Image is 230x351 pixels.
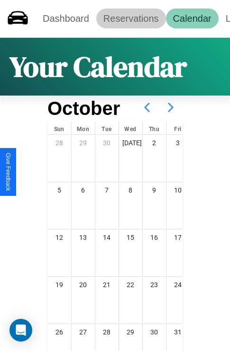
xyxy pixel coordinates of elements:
div: Give Feedback [5,153,11,191]
div: Wed [119,121,142,134]
div: Thu [143,121,166,134]
a: Calendar [166,9,219,28]
div: 30 [95,135,119,151]
div: 15 [119,229,142,246]
div: Open Intercom Messenger [9,319,32,342]
div: [DATE] [119,135,142,151]
div: 30 [143,324,166,340]
a: Reservations [96,9,166,28]
a: Dashboard [36,9,96,28]
div: 22 [119,277,142,293]
div: 29 [72,135,95,151]
h2: October [47,98,120,119]
div: 6 [72,182,95,198]
div: Sun [47,121,71,134]
div: 23 [143,277,166,293]
div: 9 [143,182,166,198]
div: 2 [143,135,166,151]
div: 28 [95,324,119,340]
div: 28 [47,135,71,151]
div: 31 [166,324,190,340]
div: Tue [95,121,119,134]
div: 16 [143,229,166,246]
div: Mon [72,121,95,134]
div: 8 [119,182,142,198]
h1: Your Calendar [9,47,187,86]
div: 10 [166,182,190,198]
div: 5 [47,182,71,198]
div: 26 [47,324,71,340]
div: 17 [166,229,190,246]
div: 29 [119,324,142,340]
div: 19 [47,277,71,293]
div: Fri [166,121,190,134]
div: 20 [72,277,95,293]
div: 27 [72,324,95,340]
div: 14 [95,229,119,246]
div: 13 [72,229,95,246]
div: 24 [166,277,190,293]
div: 21 [95,277,119,293]
div: 7 [95,182,119,198]
div: 3 [166,135,190,151]
div: 12 [47,229,71,246]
